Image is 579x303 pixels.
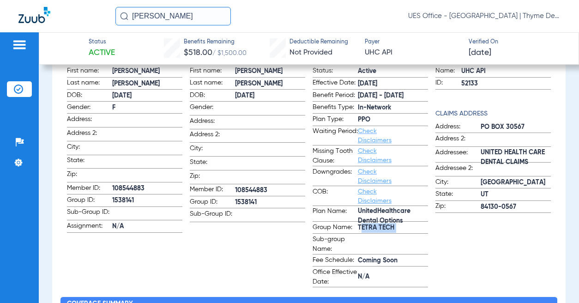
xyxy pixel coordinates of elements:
span: Group Name: [313,223,358,234]
span: Office Effective Date: [313,267,358,287]
span: State: [190,158,235,170]
iframe: Chat Widget [533,259,579,303]
span: First name: [190,66,235,77]
span: Fee Schedule: [313,255,358,267]
span: Verified On [469,38,564,47]
span: Address 2: [67,128,112,141]
span: Gender: [190,103,235,115]
span: DOB: [190,91,235,102]
span: Gender: [67,103,112,114]
span: Benefit Period: [313,91,358,102]
span: 108544883 [112,184,182,194]
img: hamburger-icon [12,39,27,50]
span: Address 2: [435,134,481,146]
span: In-Network [358,103,428,113]
span: UHC API [365,47,460,59]
span: COB: [313,187,358,206]
span: Benefits Remaining [184,38,247,47]
span: City: [190,144,235,156]
span: TETRA TECH [358,223,428,233]
span: DOB: [67,91,112,102]
a: Check Disclaimers [358,169,392,184]
span: [DATE] [235,91,305,101]
span: Coming Soon [358,256,428,266]
span: First name: [67,66,112,77]
span: City: [435,177,481,188]
span: Last name: [190,78,235,89]
span: Zip: [190,171,235,184]
span: UHC API [461,67,551,76]
span: PPO [358,115,428,125]
span: Last name: [67,78,112,89]
span: UnitedHealthcare Dental Options [358,212,428,221]
span: [PERSON_NAME] [235,67,305,76]
span: Missing Tooth Clause: [313,146,358,166]
span: Address: [67,115,112,127]
img: Search Icon [120,12,128,20]
span: Not Provided [289,49,332,56]
span: Active [358,67,428,76]
span: 1538141 [235,198,305,207]
span: 1538141 [112,196,182,206]
span: Waiting Period: [313,127,358,145]
span: Zip: [435,201,481,212]
span: Effective Date: [313,78,358,89]
span: City: [67,142,112,155]
span: Sub-group Name: [313,235,358,254]
span: PO BOX 30567 [481,122,551,132]
span: State: [67,156,112,168]
span: [DATE] [358,79,428,89]
span: N/A [358,272,428,282]
h4: Claims Address [435,109,551,119]
span: Assignment: [67,221,112,232]
span: [DATE] - [DATE] [358,91,428,101]
span: Plan Type: [313,115,358,126]
span: Deductible Remaining [289,38,348,47]
img: Zuub Logo [18,7,50,23]
span: Group ID: [67,195,112,206]
span: N/A [112,222,182,231]
span: Address: [190,116,235,129]
span: [DATE] [469,47,491,59]
span: Group ID: [190,197,235,208]
span: 52133 [461,79,551,89]
span: Member ID: [190,185,235,196]
span: Status [89,38,115,47]
span: 108544883 [235,186,305,195]
a: Check Disclaimers [358,188,392,204]
a: Check Disclaimers [358,128,392,144]
span: State: [435,189,481,200]
span: UES Office - [GEOGRAPHIC_DATA] | Thyme Dental Care [408,12,561,21]
span: F [112,103,182,113]
span: Name: [435,66,461,77]
span: [PERSON_NAME] [112,67,182,76]
span: Active [89,47,115,59]
a: Check Disclaimers [358,148,392,164]
span: Zip: [67,170,112,182]
span: Member ID: [67,183,112,194]
span: [GEOGRAPHIC_DATA] [481,178,551,188]
span: $518.00 [184,48,212,57]
span: Payer [365,38,460,47]
span: [PERSON_NAME] [235,79,305,89]
span: UT [481,190,551,200]
input: Search for patients [115,7,231,25]
span: Addressee: [435,148,481,163]
span: 84130-0567 [481,202,551,212]
span: Address: [435,122,481,133]
span: ID: [435,78,461,89]
span: Sub-Group ID: [67,207,112,220]
span: Address 2: [190,130,235,142]
span: [DATE] [112,91,182,101]
span: Downgrades: [313,167,358,186]
span: UNITED HEALTH CARE DENTAL CLAIMS [481,152,551,162]
span: Addressee 2: [435,164,481,176]
span: [PERSON_NAME] [112,79,182,89]
span: / $1,500.00 [212,50,247,56]
span: Sub-Group ID: [190,209,235,222]
span: Plan Name: [313,206,358,221]
span: Benefits Type: [313,103,358,114]
span: Status: [313,66,358,77]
